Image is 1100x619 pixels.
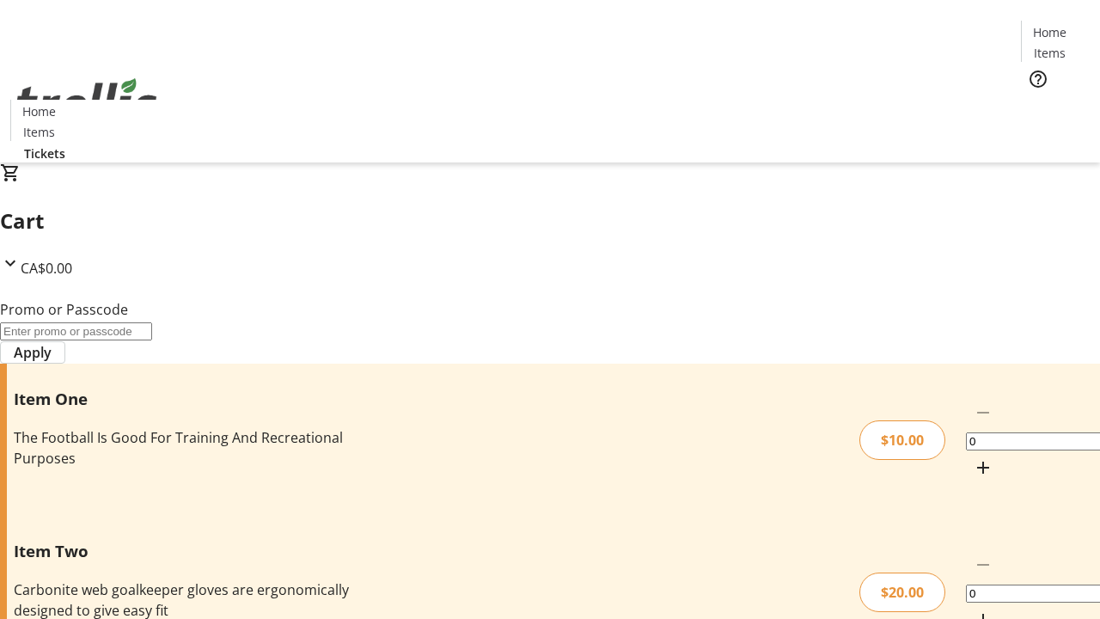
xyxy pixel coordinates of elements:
[24,144,65,162] span: Tickets
[14,427,389,469] div: The Football Is Good For Training And Recreational Purposes
[1022,44,1077,62] a: Items
[14,539,389,563] h3: Item Two
[10,59,163,145] img: Orient E2E Organization QT4LaI3WNS's Logo
[10,144,79,162] a: Tickets
[14,387,389,411] h3: Item One
[1022,23,1077,41] a: Home
[966,450,1000,485] button: Increment by one
[11,123,66,141] a: Items
[22,102,56,120] span: Home
[1033,23,1066,41] span: Home
[859,573,945,612] div: $20.00
[14,342,52,363] span: Apply
[1034,44,1066,62] span: Items
[1021,62,1055,96] button: Help
[21,259,72,278] span: CA$0.00
[859,420,945,460] div: $10.00
[1021,100,1090,118] a: Tickets
[1035,100,1076,118] span: Tickets
[23,123,55,141] span: Items
[11,102,66,120] a: Home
